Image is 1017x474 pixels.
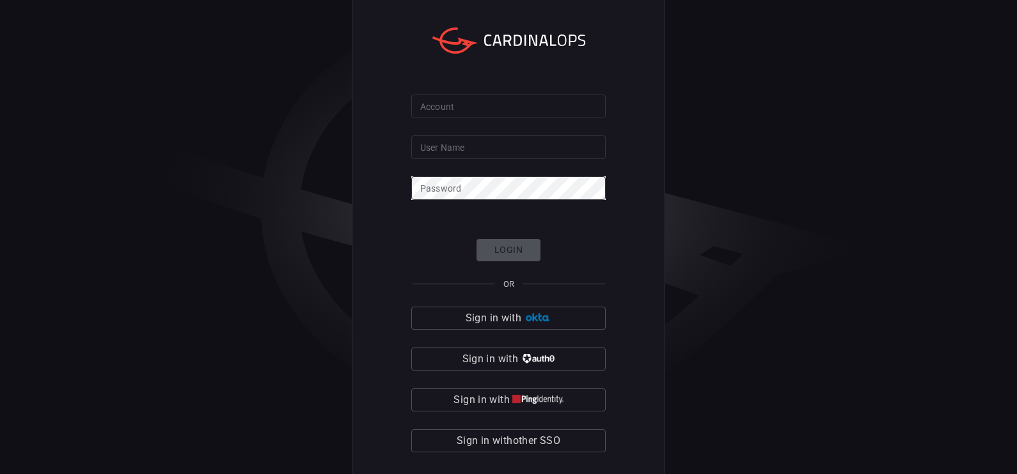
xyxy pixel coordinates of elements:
[411,348,606,371] button: Sign in with
[411,307,606,330] button: Sign in with
[411,388,606,411] button: Sign in with
[512,395,564,404] img: quu4iresuhQAAAABJRU5ErkJggg==
[503,279,514,289] span: OR
[411,135,606,159] input: Type your user name
[411,429,606,452] button: Sign in withother SSO
[521,354,555,363] img: vP8Hhh4KuCH8AavWKdZY7RZgAAAAASUVORK5CYII=
[453,391,509,409] span: Sign in with
[524,313,551,323] img: Ad5vKXme8s1CQAAAABJRU5ErkJggg==
[466,309,521,327] span: Sign in with
[457,432,560,450] span: Sign in with other SSO
[411,95,606,118] input: Type your account
[462,350,518,368] span: Sign in with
